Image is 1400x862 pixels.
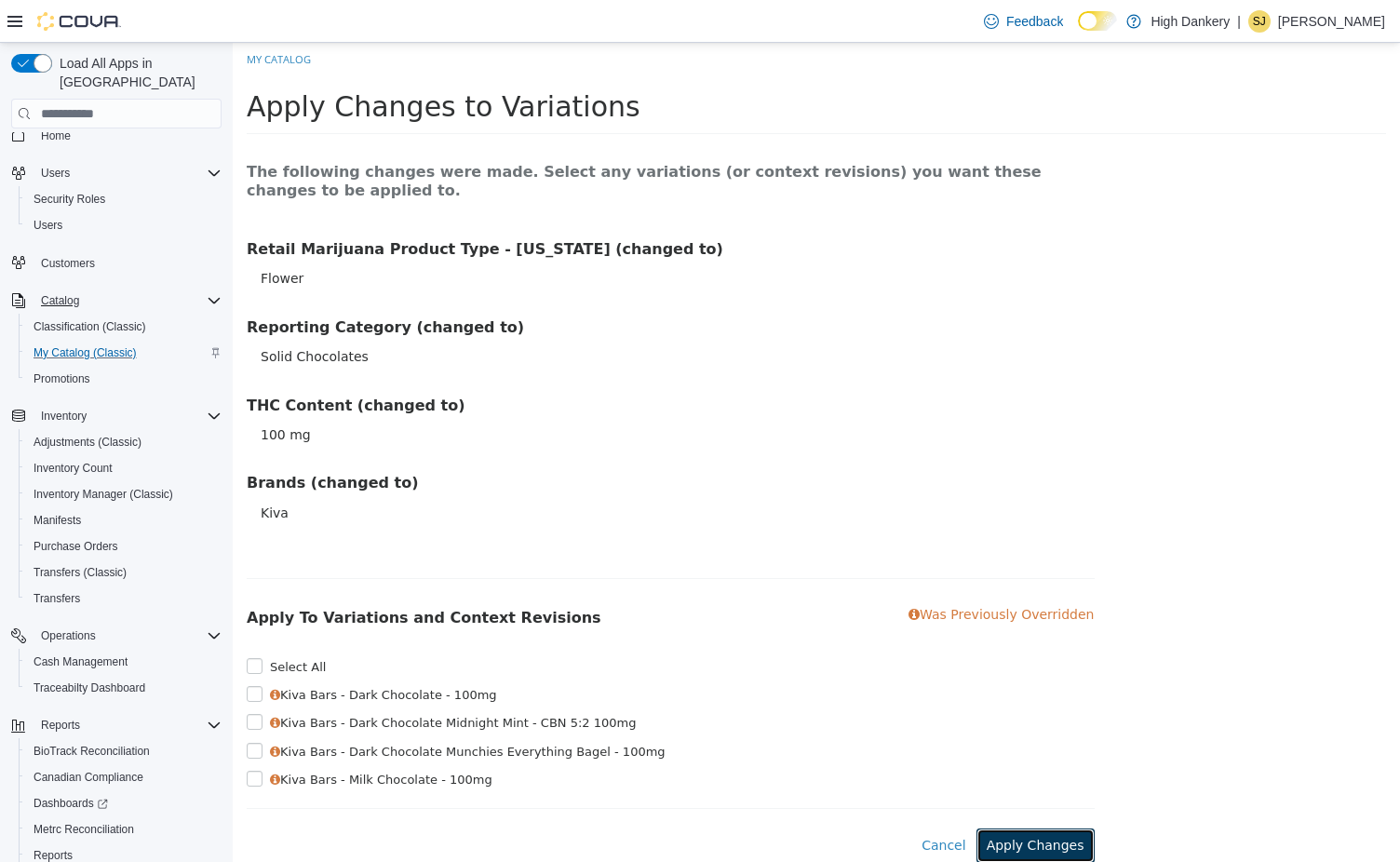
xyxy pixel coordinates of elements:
[34,405,222,427] span: Inventory
[34,252,102,275] a: Customers
[26,535,126,558] a: Purchase Orders
[34,218,62,233] span: Users
[19,586,229,612] button: Transfers
[33,643,264,662] label: Kiva Bars - Dark Chocolate - 100mg
[26,677,222,699] span: Traceabilty Dashboard
[41,166,70,181] span: Users
[26,316,154,338] a: Classification (Classic)
[26,214,222,236] span: Users
[34,513,81,528] span: Manifests
[34,192,105,207] span: Security Roles
[34,591,80,606] span: Transfers
[19,507,229,533] button: Manifests
[41,718,80,733] span: Reports
[41,628,96,643] span: Operations
[1151,10,1230,33] p: High Dankery
[26,677,153,699] a: Traceabilty Dashboard
[41,128,71,143] span: Home
[34,744,150,759] span: BioTrack Reconciliation
[34,654,128,669] span: Cash Management
[26,740,157,762] a: BioTrack Reconciliation
[26,561,222,584] span: Transfers (Classic)
[26,651,135,673] a: Cash Management
[34,162,77,184] button: Users
[34,162,222,184] span: Users
[14,120,862,179] h5: The following changes were made. Select any variations (or context revisions) you want these chan...
[744,786,862,820] button: Apply Changes
[4,403,229,429] button: Inventory
[34,680,145,695] span: Traceabilty Dashboard
[26,561,134,584] a: Transfers (Classic)
[19,559,229,586] button: Transfers (Classic)
[14,9,78,23] a: My Catalog
[14,304,862,334] blockquote: Solid Chocolates
[26,342,144,364] a: My Catalog (Classic)
[26,792,222,815] span: Dashboards
[26,368,222,390] span: Promotions
[14,431,862,451] h4: Brands (changed to)
[19,481,229,507] button: Inventory Manager (Classic)
[37,12,121,31] img: Cova
[1006,12,1063,31] span: Feedback
[14,47,408,80] span: Apply Changes to Variations
[14,276,862,295] h4: Reporting Category (changed to)
[26,766,222,788] span: Canadian Compliance
[34,435,141,450] span: Adjustments (Classic)
[26,483,181,505] a: Inventory Manager (Classic)
[34,125,78,147] a: Home
[26,535,222,558] span: Purchase Orders
[14,383,862,412] blockquote: 100 mg
[14,197,862,217] h4: Retail Marijuana Product Type - [US_STATE] (changed to)
[34,461,113,476] span: Inventory Count
[26,587,87,610] a: Transfers
[4,249,229,276] button: Customers
[41,256,95,271] span: Customers
[19,738,229,764] button: BioTrack Reconciliation
[34,565,127,580] span: Transfers (Classic)
[19,186,229,212] button: Security Roles
[41,293,79,308] span: Catalog
[34,290,222,312] span: Catalog
[19,340,229,366] button: My Catalog (Classic)
[26,316,222,338] span: Classification (Classic)
[34,345,137,360] span: My Catalog (Classic)
[34,405,94,427] button: Inventory
[33,700,433,719] label: Kiva Bars - Dark Chocolate Munchies Everything Bagel - 100mg
[33,671,403,690] label: Kiva Bars - Dark Chocolate Midnight Mint - CBN 5:2 100mg
[26,214,70,236] a: Users
[14,461,862,491] blockquote: Kiva
[34,319,146,334] span: Classification (Classic)
[41,409,87,424] span: Inventory
[4,288,229,314] button: Catalog
[976,3,1070,40] a: Feedback
[26,818,222,841] span: Metrc Reconciliation
[26,368,98,390] a: Promotions
[4,712,229,738] button: Reports
[19,455,229,481] button: Inventory Count
[19,314,229,340] button: Classification (Classic)
[34,714,222,736] span: Reports
[676,556,861,588] p: Was Previously Overridden
[19,366,229,392] button: Promotions
[1248,10,1271,33] div: Starland Joseph
[33,615,93,634] label: Select All
[26,457,120,479] a: Inventory Count
[1078,31,1079,32] span: Dark Mode
[26,431,222,453] span: Adjustments (Classic)
[34,539,118,554] span: Purchase Orders
[26,483,222,505] span: Inventory Manager (Classic)
[14,226,862,256] blockquote: Flower
[19,429,229,455] button: Adjustments (Classic)
[19,649,229,675] button: Cash Management
[34,822,134,837] span: Metrc Reconciliation
[26,766,151,788] a: Canadian Compliance
[688,786,743,820] button: Cancel
[34,123,222,146] span: Home
[34,714,87,736] button: Reports
[4,623,229,649] button: Operations
[52,54,222,91] span: Load All Apps in [GEOGRAPHIC_DATA]
[33,728,260,747] label: Kiva Bars - Milk Chocolate - 100mg
[1278,10,1385,33] p: [PERSON_NAME]
[1253,10,1266,33] span: SJ
[26,188,113,210] a: Security Roles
